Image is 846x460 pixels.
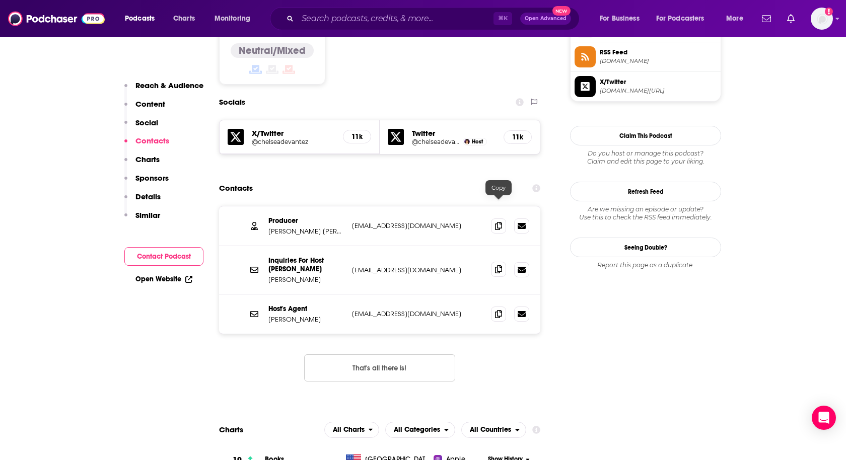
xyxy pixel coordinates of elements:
[385,422,455,438] h2: Categories
[520,13,571,25] button: Open AdvancedNew
[570,205,721,221] div: Are we missing an episode or update? Use this to check the RSS feed immediately.
[811,8,833,30] img: User Profile
[461,422,526,438] h2: Countries
[825,8,833,16] svg: Add a profile image
[324,422,380,438] button: open menu
[215,12,250,26] span: Monitoring
[600,87,717,95] span: twitter.com/chelseadevantez
[570,261,721,269] div: Report this page as a duplicate.
[124,136,169,155] button: Contacts
[124,99,165,118] button: Content
[570,182,721,201] button: Refresh Feed
[570,149,721,166] div: Claim and edit this page to your liking.
[570,149,721,158] span: Do you host or manage this podcast?
[135,210,160,220] p: Similar
[352,266,483,274] p: [EMAIL_ADDRESS][DOMAIN_NAME]
[811,8,833,30] button: Show profile menu
[352,310,483,318] p: [EMAIL_ADDRESS][DOMAIN_NAME]
[298,11,493,27] input: Search podcasts, credits, & more...
[811,8,833,30] span: Logged in as heidi.egloff
[512,133,523,141] h5: 11k
[219,93,245,112] h2: Socials
[124,155,160,173] button: Charts
[570,238,721,257] a: Seeing Double?
[252,138,335,145] a: @chelseadevantez
[726,12,743,26] span: More
[135,118,158,127] p: Social
[470,426,511,433] span: All Countries
[570,126,721,145] button: Claim This Podcast
[268,275,344,284] p: [PERSON_NAME]
[812,406,836,430] div: Open Intercom Messenger
[124,247,203,266] button: Contact Podcast
[593,11,652,27] button: open menu
[268,315,344,324] p: [PERSON_NAME]
[575,46,717,67] a: RSS Feed[DOMAIN_NAME]
[472,138,483,145] span: Host
[124,118,158,136] button: Social
[124,173,169,192] button: Sponsors
[719,11,756,27] button: open menu
[552,6,571,16] span: New
[125,12,155,26] span: Podcasts
[135,81,203,90] p: Reach & Audience
[268,216,344,225] p: Producer
[135,155,160,164] p: Charts
[135,192,161,201] p: Details
[135,275,192,283] a: Open Website
[333,426,365,433] span: All Charts
[758,10,775,27] a: Show notifications dropdown
[324,422,380,438] h2: Platforms
[268,304,344,313] p: Host's Agent
[279,7,589,30] div: Search podcasts, credits, & more...
[124,210,160,229] button: Similar
[135,136,169,145] p: Contacts
[525,16,567,21] span: Open Advanced
[600,57,717,65] span: feeds.megaphone.fm
[650,11,719,27] button: open menu
[385,422,455,438] button: open menu
[268,256,344,273] p: Inquiries For Host [PERSON_NAME]
[173,12,195,26] span: Charts
[464,139,470,144] img: Chelsea Devantez
[8,9,105,28] img: Podchaser - Follow, Share and Rate Podcasts
[493,12,512,25] span: ⌘ K
[219,179,253,198] h2: Contacts
[239,44,306,57] h4: Neutral/Mixed
[485,180,512,195] div: Copy
[219,425,243,434] h2: Charts
[412,128,496,138] h5: Twitter
[394,426,440,433] span: All Categories
[412,138,460,145] a: @chelseadevantez
[600,12,640,26] span: For Business
[124,81,203,99] button: Reach & Audience
[124,192,161,210] button: Details
[352,221,483,230] p: [EMAIL_ADDRESS][DOMAIN_NAME]
[135,99,165,109] p: Content
[304,354,455,381] button: Nothing here.
[600,48,717,57] span: RSS Feed
[118,11,168,27] button: open menu
[207,11,263,27] button: open menu
[351,132,363,141] h5: 11k
[656,12,704,26] span: For Podcasters
[167,11,201,27] a: Charts
[252,128,335,138] h5: X/Twitter
[600,78,717,87] span: X/Twitter
[268,227,344,236] p: [PERSON_NAME] [PERSON_NAME]
[461,422,526,438] button: open menu
[783,10,799,27] a: Show notifications dropdown
[135,173,169,183] p: Sponsors
[575,76,717,97] a: X/Twitter[DOMAIN_NAME][URL]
